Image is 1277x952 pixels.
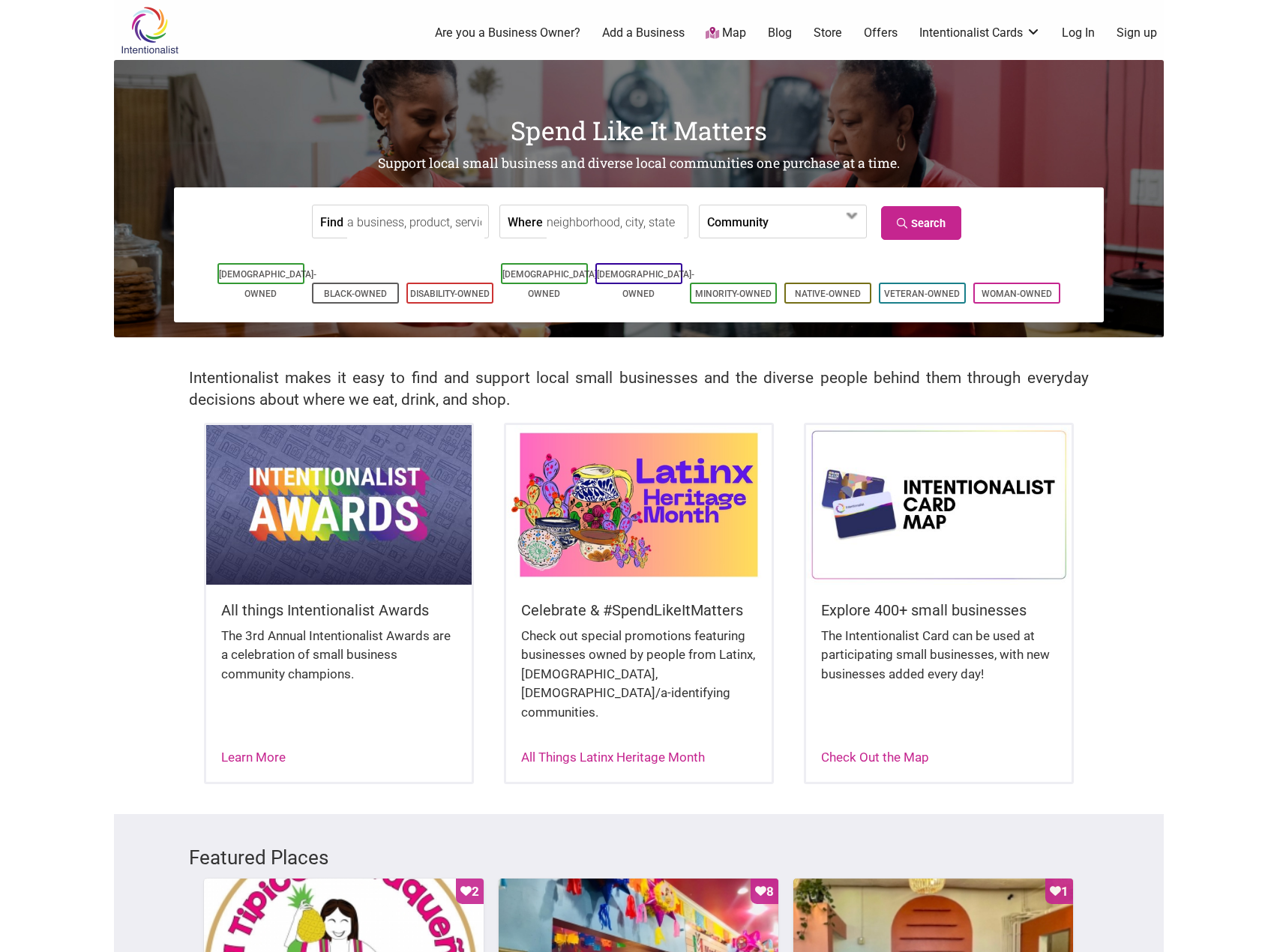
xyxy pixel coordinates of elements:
label: Where [508,205,543,238]
a: [DEMOGRAPHIC_DATA]-Owned [502,269,600,299]
a: Log In [1062,25,1095,41]
a: Are you a Business Owner? [435,25,580,41]
img: Intentionalist Awards [206,425,472,584]
input: a business, product, service [347,205,484,239]
div: The 3rd Annual Intentionalist Awards are a celebration of small business community champions. [221,627,457,699]
a: Blog [768,25,792,41]
label: Find [320,205,343,238]
h5: All things Intentionalist Awards [221,600,457,621]
div: Check out special promotions featuring businesses owned by people from Latinx, [DEMOGRAPHIC_DATA]... [521,627,757,738]
a: Veteran-Owned [884,289,960,299]
h5: Celebrate & #SpendLikeItMatters [521,600,757,621]
a: Native-Owned [795,289,861,299]
h2: Intentionalist makes it easy to find and support local small businesses and the diverse people be... [189,367,1089,411]
a: Offers [864,25,898,41]
a: Sign up [1117,25,1157,41]
a: Intentionalist Cards [919,25,1041,41]
a: Woman-Owned [982,289,1052,299]
h3: Featured Places [189,844,1089,871]
h5: Explore 400+ small businesses [821,600,1057,621]
img: Latinx / Hispanic Heritage Month [506,425,772,584]
a: [DEMOGRAPHIC_DATA]-Owned [597,269,694,299]
div: The Intentionalist Card can be used at participating small businesses, with new businesses added ... [821,627,1057,699]
a: Black-Owned [324,289,387,299]
a: Map [706,25,746,42]
img: Intentionalist [114,6,185,55]
a: Search [881,206,961,240]
label: Community [707,205,769,238]
a: Add a Business [602,25,685,41]
input: neighborhood, city, state [547,205,684,239]
a: Check Out the Map [821,750,929,765]
a: Minority-Owned [695,289,772,299]
a: [DEMOGRAPHIC_DATA]-Owned [219,269,316,299]
h1: Spend Like It Matters [114,112,1164,148]
h2: Support local small business and diverse local communities one purchase at a time. [114,154,1164,173]
a: Store [814,25,842,41]
a: Disability-Owned [410,289,490,299]
a: Learn More [221,750,286,765]
img: Intentionalist Card Map [806,425,1072,584]
a: All Things Latinx Heritage Month [521,750,705,765]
